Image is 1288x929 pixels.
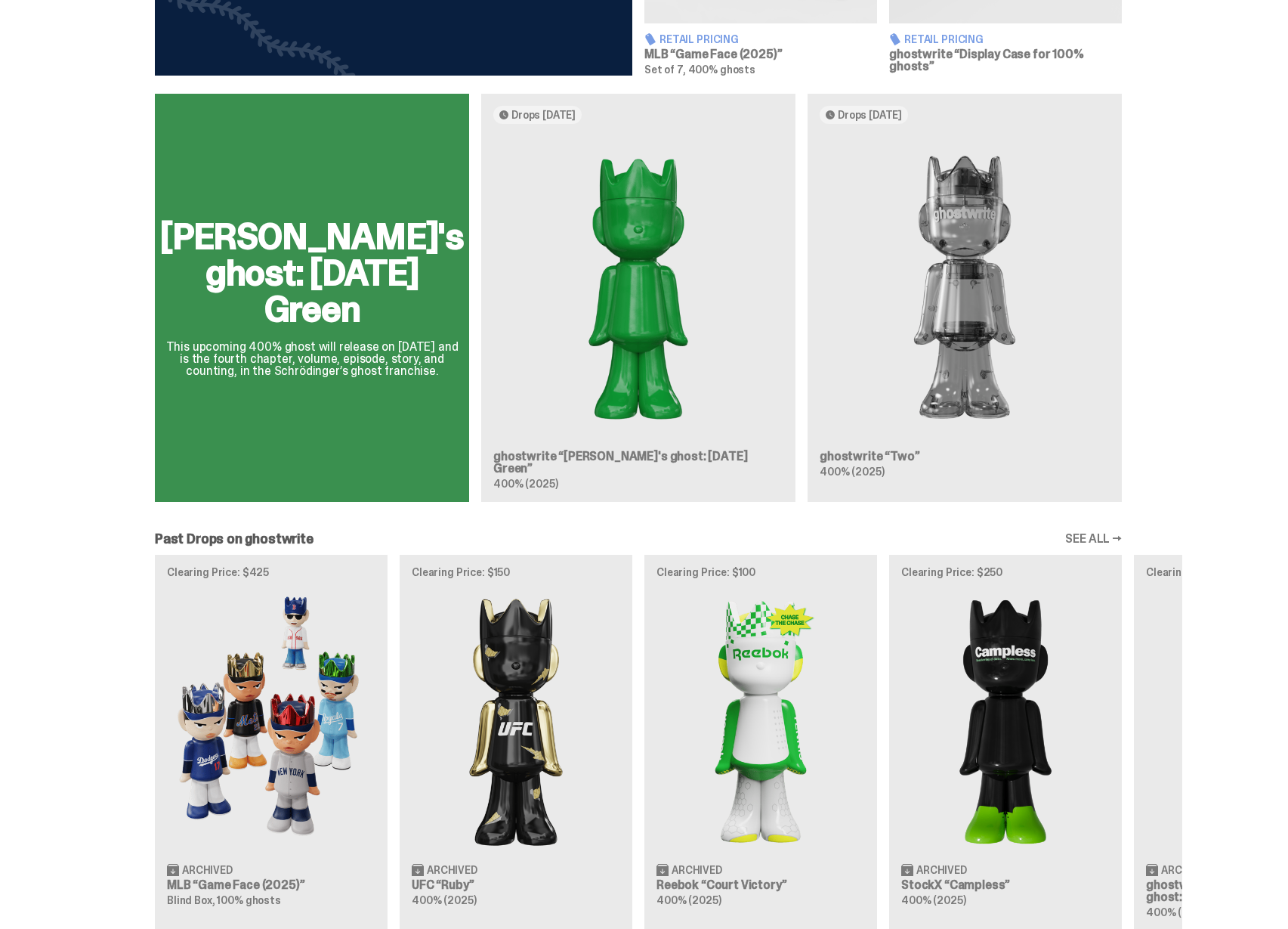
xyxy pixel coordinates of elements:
img: Ruby [412,590,620,850]
span: Retail Pricing [659,34,739,45]
h3: ghostwrite “Display Case for 100% ghosts” [889,48,1122,73]
img: Campless [901,590,1110,850]
span: Blind Box, [167,893,215,907]
img: Two [820,136,1110,438]
h3: UFC “Ruby” [412,879,620,891]
span: Set of 7, 400% ghosts [644,63,755,76]
span: Archived [1161,865,1212,875]
p: Clearing Price: $250 [901,567,1110,578]
img: Game Face (2025) [167,590,375,850]
p: Clearing Price: $100 [656,567,865,578]
h2: Past Drops on ghostwrite [155,532,314,546]
span: Retail Pricing [904,34,984,45]
a: Drops [DATE] Schrödinger's ghost: Sunday Green [481,94,795,502]
p: This upcoming 400% ghost will release on [DATE] and is the fourth chapter, volume, episode, story... [160,341,464,377]
h3: ghostwrite “[PERSON_NAME]'s ghost: [DATE] Green” [493,451,783,475]
span: Archived [182,865,233,875]
p: Clearing Price: $150 [412,567,620,578]
span: Drops [DATE] [511,109,576,121]
h3: Reebok “Court Victory” [656,879,865,891]
span: Archived [916,865,967,875]
h3: ghostwrite “Two” [820,451,1110,463]
span: 400% (2025) [656,893,721,907]
h3: StockX “Campless” [901,879,1110,891]
span: Drops [DATE] [838,109,902,121]
span: Archived [427,865,477,875]
span: 400% (2025) [493,477,558,491]
span: 400% (2025) [820,465,884,478]
p: Clearing Price: $425 [167,567,375,578]
span: 100% ghosts [217,893,280,907]
span: 400% (2025) [1146,906,1210,919]
h2: [PERSON_NAME]'s ghost: [DATE] Green [160,218,464,327]
span: 400% (2025) [901,893,965,907]
span: Archived [672,865,722,875]
h3: MLB “Game Face (2025)” [644,48,877,60]
img: Court Victory [656,590,865,850]
span: 400% (2025) [412,893,476,907]
img: Schrödinger's ghost: Sunday Green [493,136,783,438]
a: SEE ALL → [1065,533,1122,545]
h3: MLB “Game Face (2025)” [167,879,375,891]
